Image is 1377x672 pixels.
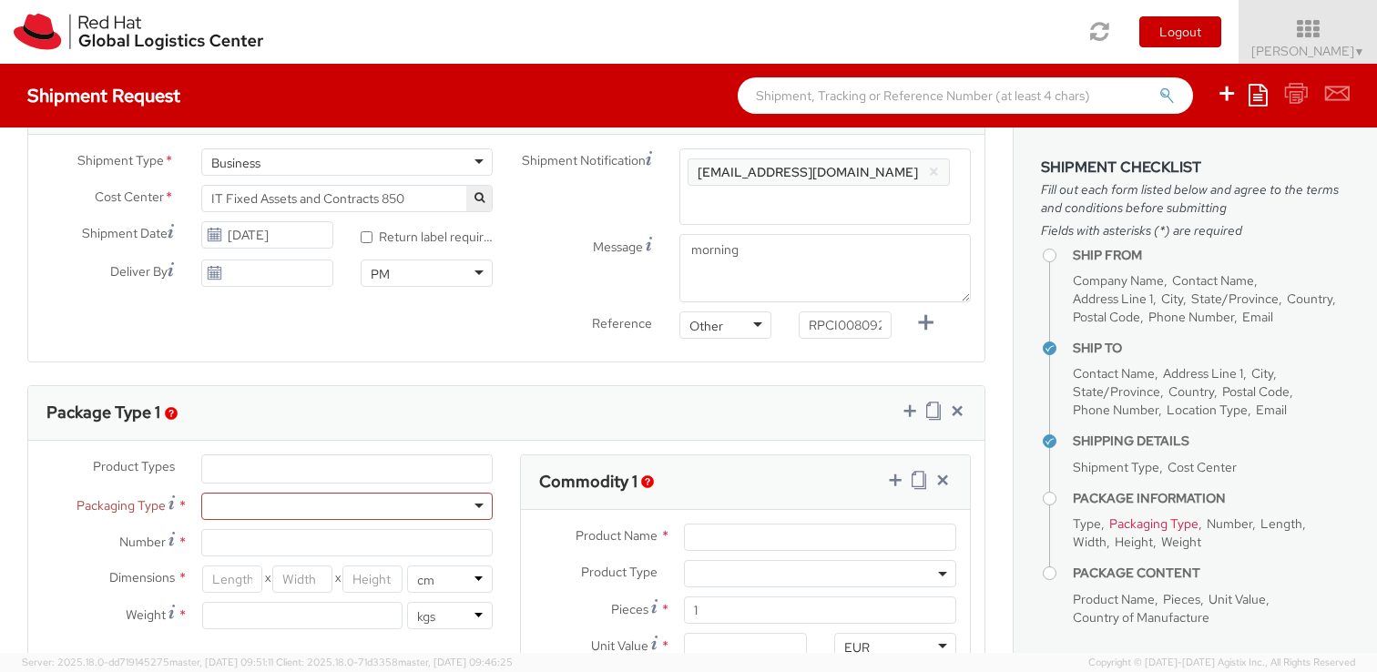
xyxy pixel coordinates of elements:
h3: Shipment Checklist [1041,159,1350,176]
span: Postal Code [1222,383,1290,400]
span: Message [593,239,643,255]
div: Other [689,317,723,335]
span: IT Fixed Assets and Contracts 850 [201,185,493,212]
span: Company Name [1073,272,1164,289]
h3: Package Type 1 [46,403,160,422]
span: Product Name [1073,591,1155,607]
span: City [1161,290,1183,307]
span: IT Fixed Assets and Contracts 850 [211,190,483,207]
span: Contact Name [1073,365,1155,382]
span: Shipment Date [82,224,168,243]
h4: Shipment Request [27,86,180,106]
h3: Commodity 1 [539,473,637,491]
span: master, [DATE] 09:46:25 [398,656,513,668]
span: Weight [1161,534,1201,550]
span: Unit Value [1209,591,1266,607]
span: Product Type [581,564,658,580]
span: State/Province [1191,290,1279,307]
span: Weight [126,606,166,623]
div: Business [211,154,260,172]
span: X [262,565,272,593]
span: Reference [592,315,652,331]
span: Server: 2025.18.0-dd719145275 [22,656,273,668]
span: [PERSON_NAME] [1251,43,1365,59]
h4: Shipping Details [1073,434,1350,448]
span: Phone Number [1073,402,1158,418]
img: rh-logistics-00dfa346123c4ec078e1.svg [14,14,263,50]
span: Product Name [576,527,658,544]
input: Shipment, Tracking or Reference Number (at least 4 chars) [738,77,1193,114]
span: Fill out each form listed below and agree to the terms and conditions before submitting [1041,180,1350,217]
span: X [332,565,342,593]
span: Copyright © [DATE]-[DATE] Agistix Inc., All Rights Reserved [1088,656,1355,670]
button: Logout [1139,16,1221,47]
input: Return label required [361,231,372,243]
span: Dimensions [109,569,175,585]
span: Cost Center [1168,459,1237,475]
span: Email [1256,402,1287,418]
span: Client: 2025.18.0-71d3358 [276,656,513,668]
span: Length [1260,515,1302,532]
span: Shipment Type [1073,459,1159,475]
h4: Package Information [1073,492,1350,505]
div: PM [371,265,390,283]
span: Location Type [1167,402,1248,418]
span: State/Province [1073,383,1160,400]
span: Fields with asterisks (*) are required [1041,221,1350,239]
input: Width [272,565,332,593]
span: Address Line 1 [1163,365,1243,382]
div: EUR [844,638,870,657]
span: Packaging Type [76,497,166,514]
h4: Package Content [1073,566,1350,580]
span: City [1251,365,1273,382]
button: × [928,161,940,183]
span: Unit Value [591,637,648,654]
span: Contact Name [1172,272,1254,289]
span: Phone Number [1148,309,1234,325]
span: Pieces [1163,591,1200,607]
span: Address Line 1 [1073,290,1153,307]
span: Type [1073,515,1101,532]
span: Height [1115,534,1153,550]
span: ▼ [1354,45,1365,59]
h4: Ship To [1073,341,1350,355]
span: Country of Manufacture [1073,609,1209,626]
span: Width [1073,534,1107,550]
span: Postal Code [1073,309,1140,325]
span: Pieces [611,601,648,617]
span: Number [119,534,166,550]
span: Shipment Type [77,151,164,172]
label: Return label required [361,225,493,246]
span: Country [1168,383,1214,400]
span: Cost Center [95,188,164,209]
span: Product Types [93,458,175,474]
span: Email [1242,309,1273,325]
span: Country [1287,290,1332,307]
span: master, [DATE] 09:51:11 [169,656,273,668]
span: Number [1207,515,1252,532]
span: [EMAIL_ADDRESS][DOMAIN_NAME] [698,164,918,180]
span: Deliver By [110,262,168,281]
h4: Ship From [1073,249,1350,262]
span: Packaging Type [1109,515,1198,532]
input: Length [202,565,262,593]
span: Shipment Notification [522,151,646,170]
input: Height [342,565,403,593]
